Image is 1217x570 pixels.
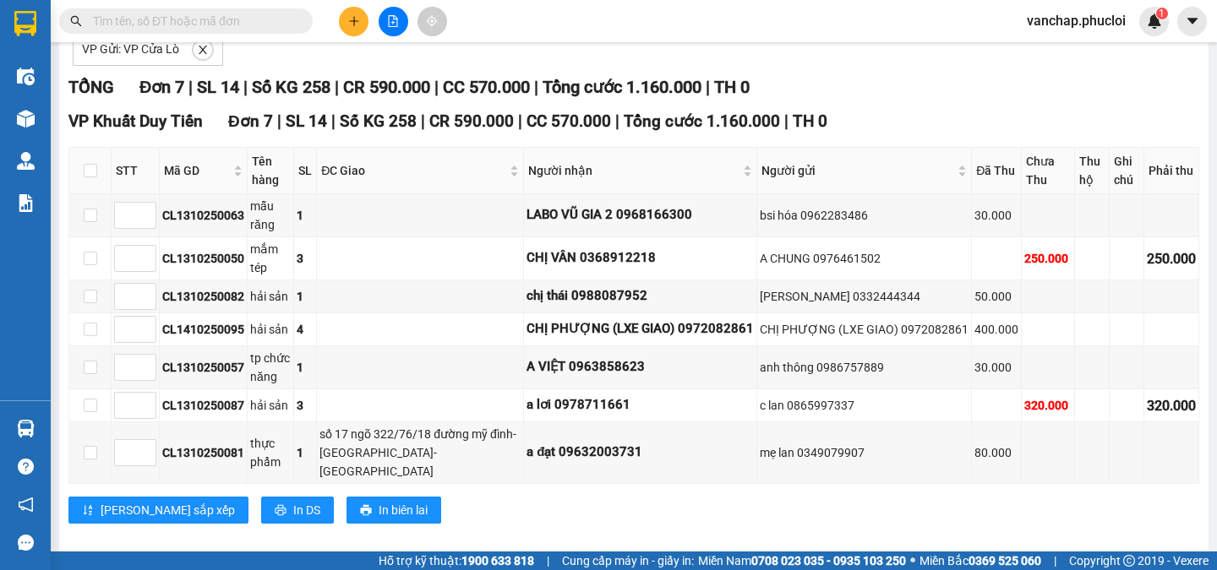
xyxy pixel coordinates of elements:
[1075,148,1110,194] th: Thu hộ
[228,111,273,131] span: Đơn 7
[615,111,619,131] span: |
[429,111,514,131] span: CR 590.000
[379,551,534,570] span: Hỗ trợ kỹ thuật:
[1185,14,1200,29] span: caret-down
[297,396,314,415] div: 3
[974,443,1018,462] div: 80.000
[1144,148,1199,194] th: Phải thu
[443,77,530,97] span: CC 570.000
[793,111,827,131] span: TH 0
[252,77,330,97] span: Số KG 258
[761,161,954,180] span: Người gửi
[250,396,291,415] div: hải sản
[101,501,235,519] span: [PERSON_NAME] sắp xếp
[139,77,184,97] span: Đơn 7
[321,161,506,180] span: ĐC Giao
[920,551,1041,570] span: Miền Bắc
[1024,249,1072,268] div: 250.000
[162,249,244,268] div: CL1310250050
[250,240,291,277] div: mắm tép
[160,389,248,422] td: CL1310250087
[162,396,244,415] div: CL1310250087
[250,320,291,339] div: hải sản
[17,152,35,170] img: warehouse-icon
[68,497,248,524] button: sort-ascending[PERSON_NAME] sắp xếp
[18,459,34,475] span: question-circle
[527,111,611,131] span: CC 570.000
[160,237,248,280] td: CL1310250050
[547,551,549,570] span: |
[294,148,317,194] th: SL
[21,21,106,106] img: logo.jpg
[974,358,1018,377] div: 30.000
[14,11,36,36] img: logo-vxr
[70,15,82,27] span: search
[250,349,291,386] div: tp chức năng
[751,554,906,567] strong: 0708 023 035 - 0935 103 250
[297,443,314,462] div: 1
[193,40,213,60] button: close
[527,395,754,415] div: a lơi 0978711661
[974,320,1018,339] div: 400.000
[1177,7,1207,36] button: caret-down
[1054,551,1056,570] span: |
[158,62,707,84] li: Hotline: 02386655777, 02462925925, 0944789456
[194,44,212,56] span: close
[624,111,780,131] span: Tổng cước 1.160.000
[160,313,248,346] td: CL1410250095
[160,194,248,237] td: CL1310250063
[534,77,538,97] span: |
[162,443,244,462] div: CL1310250081
[160,346,248,389] td: CL1310250057
[17,68,35,85] img: warehouse-icon
[112,148,160,194] th: STT
[379,7,408,36] button: file-add
[297,320,314,339] div: 4
[434,77,439,97] span: |
[82,42,179,56] span: VP Gửi: VP Cửa Lò
[527,248,754,269] div: CHỊ VÂN 0368912218
[243,77,248,97] span: |
[379,501,428,519] span: In biên lai
[421,111,425,131] span: |
[562,551,694,570] span: Cung cấp máy in - giấy in:
[162,320,244,339] div: CL1410250095
[158,41,707,62] li: [PERSON_NAME], [PERSON_NAME]
[68,77,114,97] span: TỔNG
[343,77,430,97] span: CR 590.000
[339,7,368,36] button: plus
[760,249,969,268] div: A CHUNG 0976461502
[698,551,906,570] span: Miền Nam
[286,111,327,131] span: SL 14
[974,206,1018,225] div: 30.000
[348,15,360,27] span: plus
[250,197,291,234] div: mẫu răng
[760,358,969,377] div: anh thông 0986757889
[21,122,188,150] b: GỬI : VP Cửa Lò
[760,396,969,415] div: c lan 0865997337
[347,497,441,524] button: printerIn biên lai
[160,280,248,313] td: CL1310250082
[1147,248,1196,269] div: 250.000
[197,77,239,97] span: SL 14
[297,249,314,268] div: 3
[784,111,789,131] span: |
[1022,148,1075,194] th: Chưa Thu
[461,554,534,567] strong: 1900 633 818
[527,319,754,339] div: CHỊ PHƯỢNG (LXE GIAO) 0972082861
[248,148,294,194] th: Tên hàng
[527,357,754,377] div: A VIỆT 0963858623
[82,504,94,518] span: sort-ascending
[261,497,334,524] button: printerIn DS
[1013,10,1139,31] span: vanchap.phucloi
[527,442,754,463] div: a đạt 09632003731
[293,501,320,519] span: In DS
[162,206,244,225] div: CL1310250063
[527,205,754,225] div: LABO VŨ GIA 2 0968166300
[275,504,287,518] span: printer
[297,287,314,306] div: 1
[331,111,336,131] span: |
[319,425,521,480] div: số 17 ngõ 322/76/18 đường mỹ đình-[GEOGRAPHIC_DATA]-[GEOGRAPHIC_DATA]
[1024,396,1072,415] div: 320.000
[93,12,292,30] input: Tìm tên, số ĐT hoặc mã đơn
